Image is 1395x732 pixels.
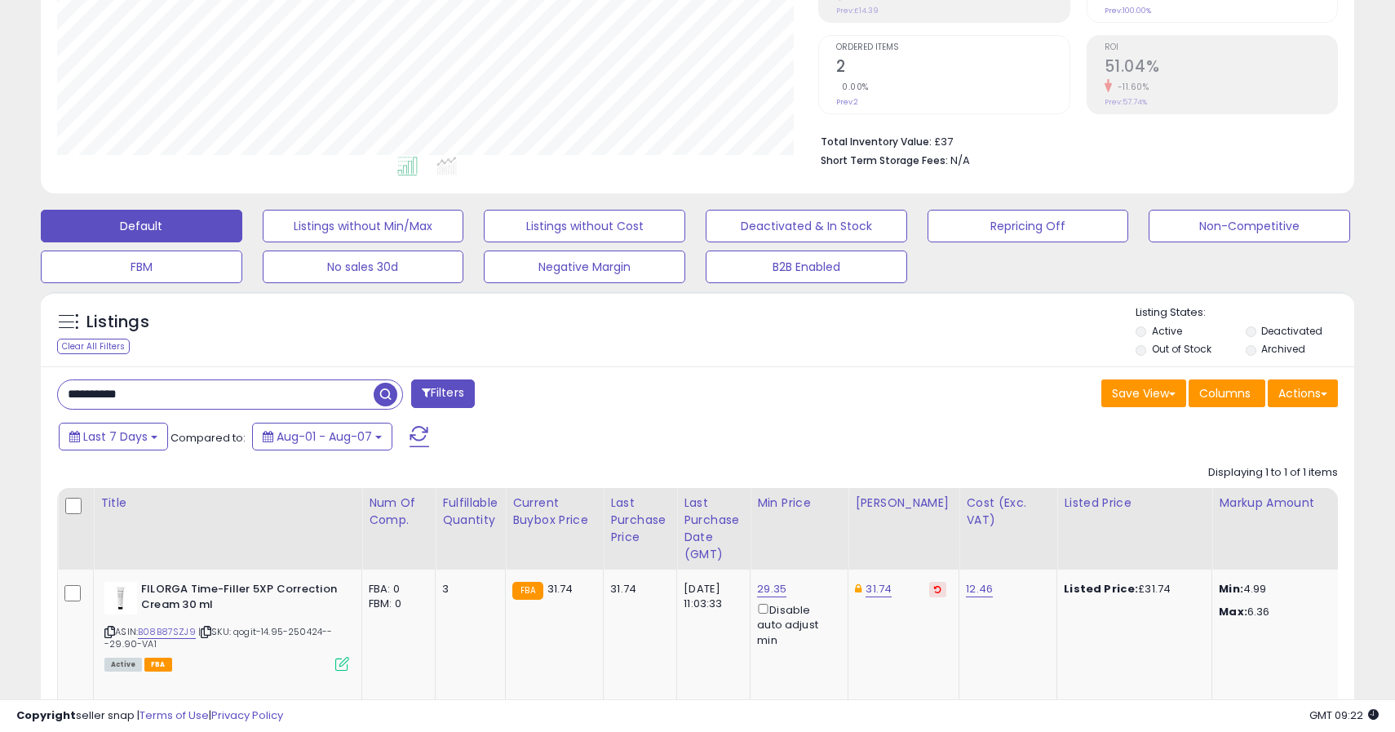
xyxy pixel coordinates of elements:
[866,581,892,597] a: 31.74
[836,97,858,107] small: Prev: 2
[512,495,596,529] div: Current Buybox Price
[59,423,168,450] button: Last 7 Days
[1105,97,1147,107] small: Prev: 57.74%
[1064,495,1205,512] div: Listed Price
[1064,582,1199,597] div: £31.74
[263,251,464,283] button: No sales 30d
[16,708,283,724] div: seller snap | |
[1105,43,1337,52] span: ROI
[41,210,242,242] button: Default
[139,708,209,723] a: Terms of Use
[706,210,907,242] button: Deactivated & In Stock
[369,597,423,611] div: FBM: 0
[104,582,349,669] div: ASIN:
[684,582,737,611] div: [DATE] 11:03:33
[1149,210,1350,242] button: Non-Competitive
[1112,81,1149,93] small: -11.60%
[1105,6,1151,16] small: Prev: 100.00%
[836,43,1069,52] span: Ordered Items
[1199,385,1251,401] span: Columns
[928,210,1129,242] button: Repricing Off
[1105,57,1337,79] h2: 51.04%
[1064,581,1138,597] b: Listed Price:
[57,339,130,354] div: Clear All Filters
[706,251,907,283] button: B2B Enabled
[836,57,1069,79] h2: 2
[821,131,1326,150] li: £37
[41,251,242,283] button: FBM
[1219,495,1360,512] div: Markup Amount
[263,210,464,242] button: Listings without Min/Max
[966,581,993,597] a: 12.46
[83,428,148,445] span: Last 7 Days
[1136,305,1353,321] p: Listing States:
[821,135,932,149] b: Total Inventory Value:
[369,582,423,597] div: FBA: 0
[144,658,172,672] span: FBA
[1219,605,1354,619] p: 6.36
[1101,379,1186,407] button: Save View
[1208,465,1338,481] div: Displaying 1 to 1 of 1 items
[484,251,685,283] button: Negative Margin
[610,495,670,546] div: Last Purchase Price
[484,210,685,242] button: Listings without Cost
[757,581,786,597] a: 29.35
[1261,324,1322,338] label: Deactivated
[1152,324,1182,338] label: Active
[442,582,493,597] div: 3
[104,658,142,672] span: All listings currently available for purchase on Amazon
[277,428,372,445] span: Aug-01 - Aug-07
[684,495,743,563] div: Last Purchase Date (GMT)
[1268,379,1338,407] button: Actions
[1219,604,1247,619] strong: Max:
[138,625,196,639] a: B08B87SZJ9
[610,582,664,597] div: 31.74
[1219,581,1243,597] strong: Min:
[100,495,355,512] div: Title
[757,495,841,512] div: Min Price
[950,153,970,168] span: N/A
[16,708,76,723] strong: Copyright
[1309,708,1379,723] span: 2025-08-15 09:22 GMT
[1219,582,1354,597] p: 4.99
[1152,342,1211,356] label: Out of Stock
[442,495,498,529] div: Fulfillable Quantity
[821,153,948,167] b: Short Term Storage Fees:
[211,708,283,723] a: Privacy Policy
[1261,342,1305,356] label: Archived
[369,495,428,529] div: Num of Comp.
[757,601,835,648] div: Disable auto adjust min
[252,423,392,450] button: Aug-01 - Aug-07
[547,581,573,597] span: 31.74
[512,582,542,600] small: FBA
[170,430,246,446] span: Compared to:
[411,379,475,408] button: Filters
[1189,379,1265,407] button: Columns
[836,81,869,93] small: 0.00%
[966,495,1050,529] div: Cost (Exc. VAT)
[855,495,952,512] div: [PERSON_NAME]
[104,582,137,614] img: 215Oq9NzjBL._SL40_.jpg
[836,6,879,16] small: Prev: £14.39
[86,311,149,334] h5: Listings
[104,625,333,650] span: | SKU: qogit-14.95-250424---29.90-VA1
[141,582,339,616] b: FILORGA Time-Filler 5XP Correction Cream 30 ml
